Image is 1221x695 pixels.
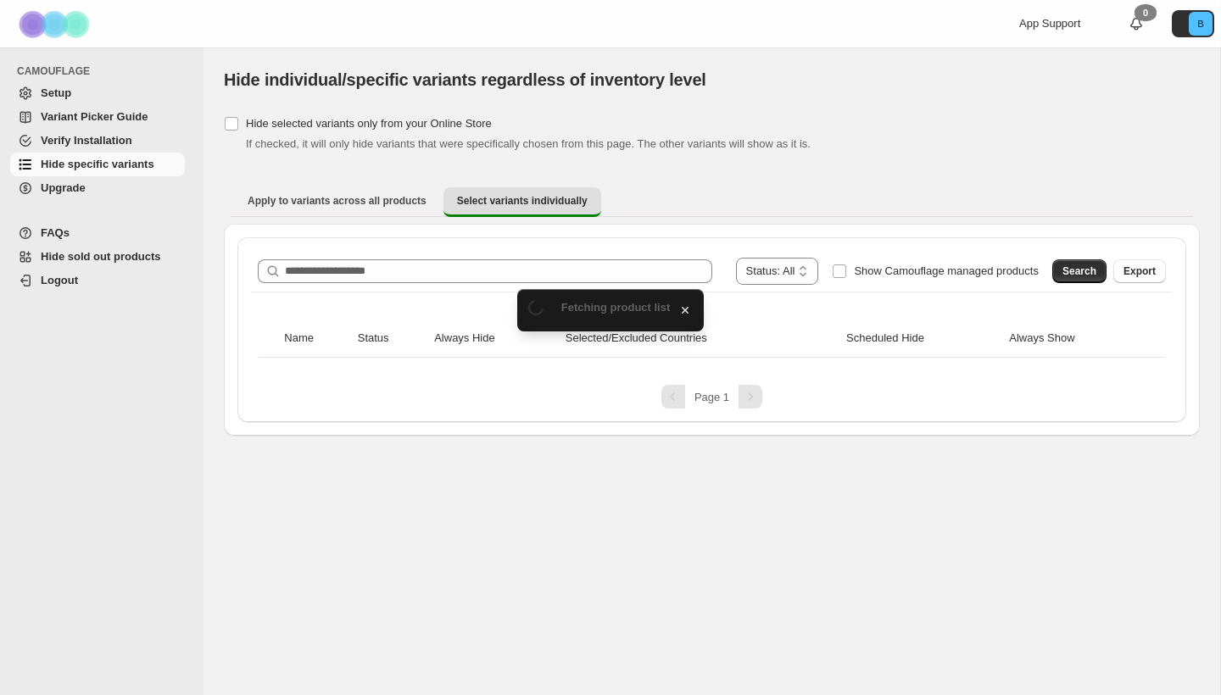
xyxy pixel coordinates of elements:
span: Upgrade [41,181,86,194]
span: Export [1123,264,1156,278]
span: Fetching product list [561,301,671,314]
a: Setup [10,81,185,105]
a: Logout [10,269,185,292]
span: Variant Picker Guide [41,110,148,123]
text: B [1197,19,1203,29]
span: Logout [41,274,78,286]
th: Status [353,320,429,358]
button: Export [1113,259,1166,283]
span: Page 1 [694,391,729,403]
span: App Support [1019,17,1080,30]
a: Hide sold out products [10,245,185,269]
div: 0 [1135,4,1157,21]
a: Hide specific variants [10,153,185,176]
a: 0 [1128,15,1145,32]
a: Upgrade [10,176,185,200]
span: Select variants individually [457,194,588,208]
span: Hide sold out products [41,250,161,263]
th: Always Hide [429,320,560,358]
button: Search [1052,259,1107,283]
span: Hide specific variants [41,158,154,170]
span: Verify Installation [41,134,132,147]
th: Name [279,320,352,358]
div: Select variants individually [224,224,1200,436]
span: CAMOUFLAGE [17,64,192,78]
span: If checked, it will only hide variants that were specifically chosen from this page. The other va... [246,137,811,150]
span: Setup [41,86,71,99]
th: Selected/Excluded Countries [560,320,841,358]
span: Avatar with initials B [1189,12,1213,36]
span: FAQs [41,226,70,239]
span: Apply to variants across all products [248,194,427,208]
img: Camouflage [14,1,98,47]
a: FAQs [10,221,185,245]
span: Hide selected variants only from your Online Store [246,117,492,130]
nav: Pagination [251,385,1173,409]
span: Show Camouflage managed products [854,264,1039,277]
th: Always Show [1004,320,1144,358]
a: Verify Installation [10,129,185,153]
a: Variant Picker Guide [10,105,185,129]
span: Hide individual/specific variants regardless of inventory level [224,70,706,89]
button: Apply to variants across all products [234,187,440,214]
span: Search [1062,264,1096,278]
th: Scheduled Hide [841,320,1004,358]
button: Avatar with initials B [1172,10,1214,37]
button: Select variants individually [443,187,601,217]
